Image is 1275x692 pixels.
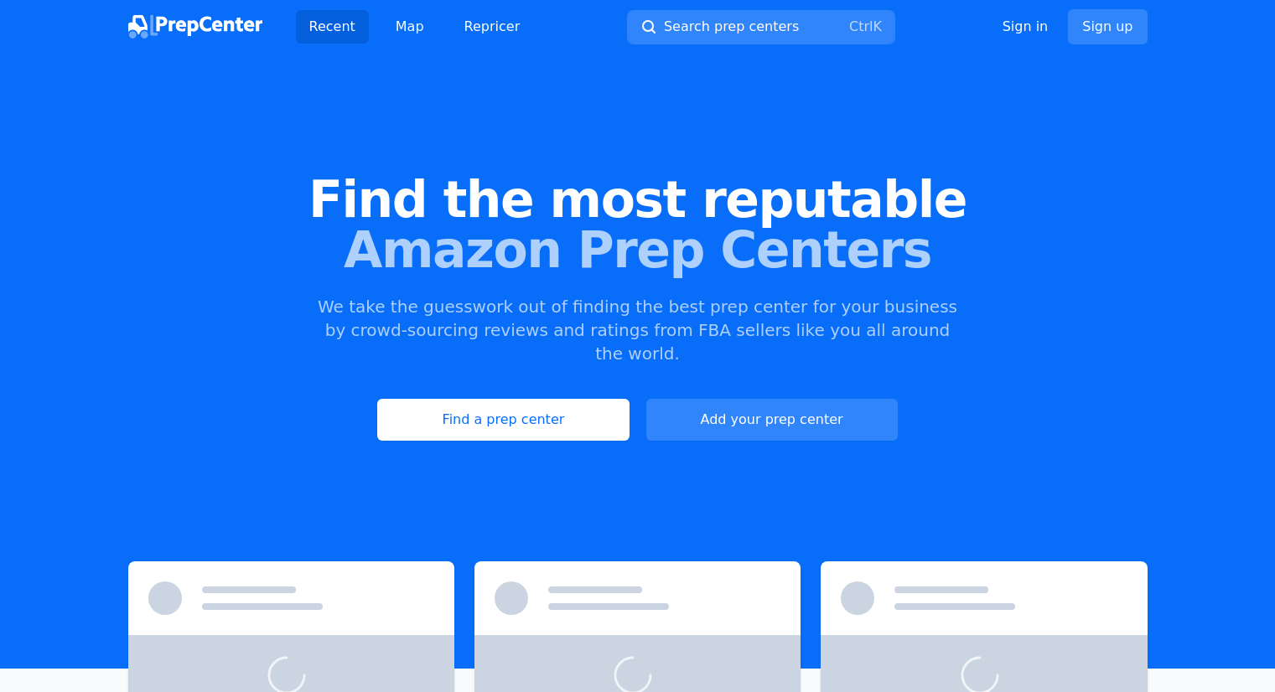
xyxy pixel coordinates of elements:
[296,10,369,44] a: Recent
[627,10,895,44] button: Search prep centersCtrlK
[646,399,898,441] a: Add your prep center
[1003,17,1049,37] a: Sign in
[128,15,262,39] img: PrepCenter
[664,17,799,37] span: Search prep centers
[451,10,534,44] a: Repricer
[27,225,1248,275] span: Amazon Prep Centers
[377,399,629,441] a: Find a prep center
[873,18,882,34] kbd: K
[1068,9,1147,44] a: Sign up
[316,295,960,365] p: We take the guesswork out of finding the best prep center for your business by crowd-sourcing rev...
[27,174,1248,225] span: Find the most reputable
[849,18,873,34] kbd: Ctrl
[382,10,438,44] a: Map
